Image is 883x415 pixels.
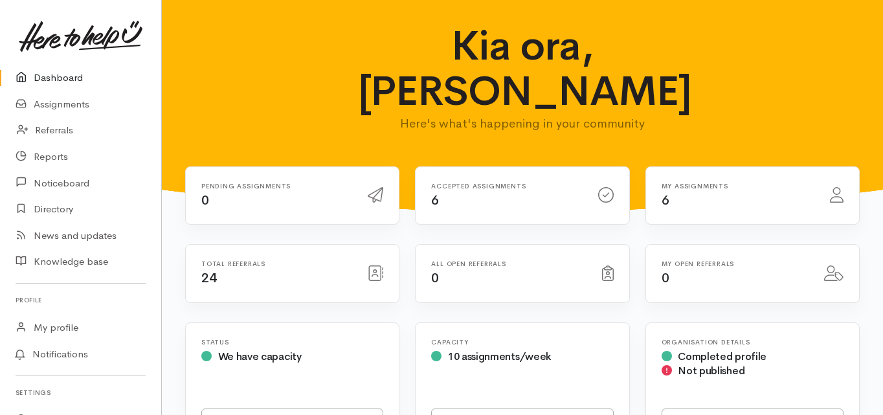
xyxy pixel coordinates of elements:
[201,270,216,286] span: 24
[201,260,352,267] h6: Total referrals
[358,115,687,133] p: Here's what's happening in your community
[678,350,766,363] span: Completed profile
[662,270,669,286] span: 0
[358,23,687,115] h1: Kia ora, [PERSON_NAME]
[448,350,551,363] span: 10 assignments/week
[201,192,209,208] span: 0
[431,192,439,208] span: 6
[662,192,669,208] span: 6
[431,339,613,346] h6: Capacity
[16,384,146,401] h6: Settings
[431,183,582,190] h6: Accepted assignments
[662,183,814,190] h6: My assignments
[662,339,844,346] h6: Organisation Details
[16,291,146,309] h6: Profile
[678,364,744,377] span: Not published
[201,183,352,190] h6: Pending assignments
[218,350,302,363] span: We have capacity
[662,260,809,267] h6: My open referrals
[431,270,439,286] span: 0
[431,260,586,267] h6: All open referrals
[201,339,383,346] h6: Status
